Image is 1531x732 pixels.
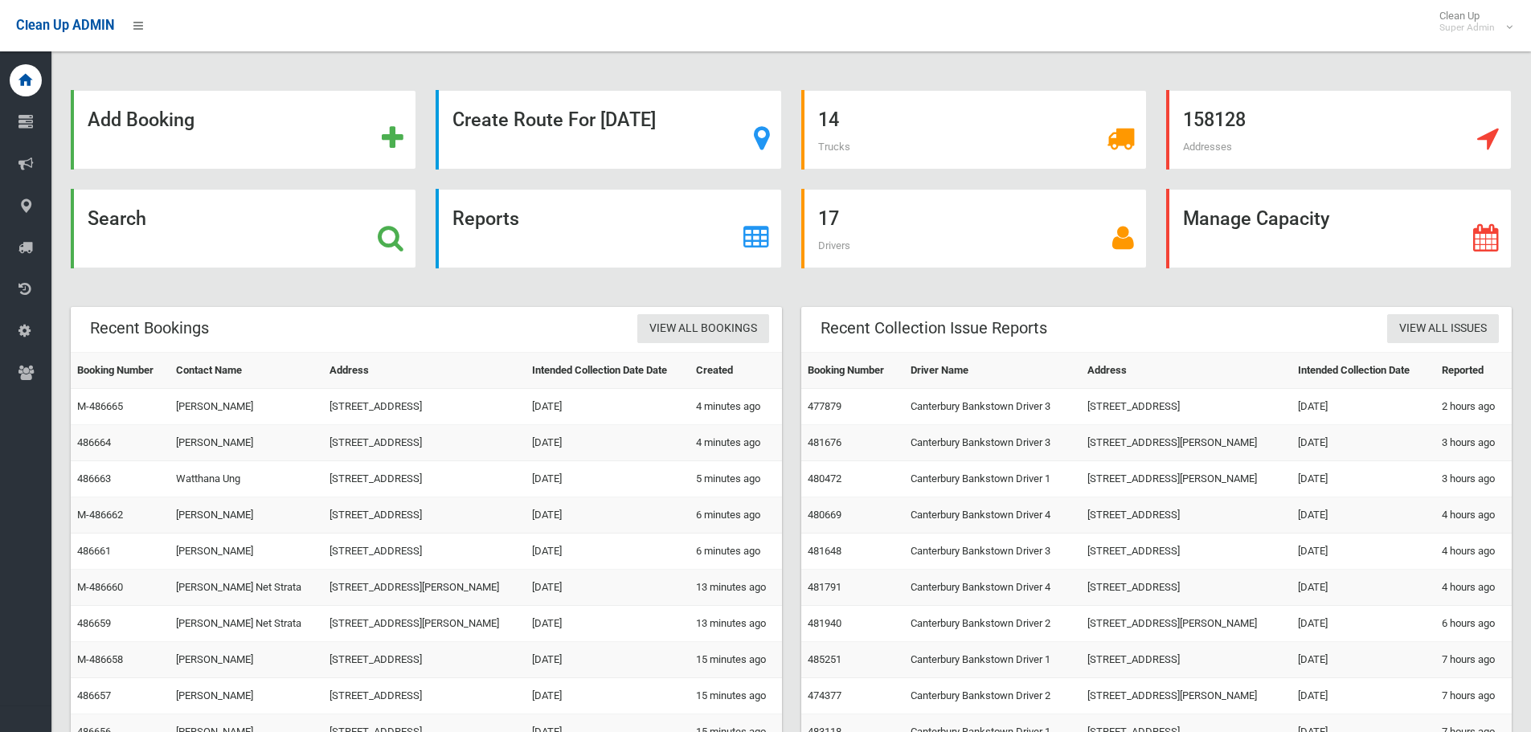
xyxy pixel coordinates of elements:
a: 481940 [808,617,841,629]
td: [STREET_ADDRESS][PERSON_NAME] [1081,425,1292,461]
small: Super Admin [1439,22,1495,34]
td: [PERSON_NAME] Net Strata [170,570,323,606]
td: 6 minutes ago [690,497,781,534]
a: 486657 [77,689,111,701]
td: [PERSON_NAME] [170,389,323,425]
td: [DATE] [526,678,690,714]
strong: 158128 [1183,108,1246,131]
td: [DATE] [526,461,690,497]
td: Watthana Ung [170,461,323,497]
td: [STREET_ADDRESS] [323,642,526,678]
td: [DATE] [1292,534,1435,570]
td: [DATE] [526,606,690,642]
td: [STREET_ADDRESS][PERSON_NAME] [1081,606,1292,642]
td: Canterbury Bankstown Driver 4 [904,497,1081,534]
th: Contact Name [170,353,323,389]
a: 486659 [77,617,111,629]
td: [PERSON_NAME] [170,642,323,678]
td: Canterbury Bankstown Driver 2 [904,606,1081,642]
td: [DATE] [526,534,690,570]
td: 4 hours ago [1435,534,1512,570]
a: 14 Trucks [801,90,1147,170]
th: Booking Number [71,353,170,389]
td: 3 hours ago [1435,425,1512,461]
a: Manage Capacity [1166,189,1512,268]
td: 6 hours ago [1435,606,1512,642]
strong: Add Booking [88,108,194,131]
a: Search [71,189,416,268]
td: [STREET_ADDRESS][PERSON_NAME] [323,606,526,642]
td: Canterbury Bankstown Driver 3 [904,534,1081,570]
a: 481676 [808,436,841,448]
a: 486663 [77,472,111,485]
span: Addresses [1183,141,1232,153]
td: Canterbury Bankstown Driver 3 [904,389,1081,425]
td: 4 minutes ago [690,389,781,425]
td: [DATE] [1292,461,1435,497]
a: 485251 [808,653,841,665]
a: M-486660 [77,581,123,593]
td: 4 minutes ago [690,425,781,461]
td: [STREET_ADDRESS] [323,425,526,461]
td: [DATE] [526,497,690,534]
td: [DATE] [1292,497,1435,534]
header: Recent Collection Issue Reports [801,313,1066,344]
th: Address [1081,353,1292,389]
td: 6 minutes ago [690,534,781,570]
td: [STREET_ADDRESS] [1081,497,1292,534]
td: [DATE] [1292,570,1435,606]
a: M-486662 [77,509,123,521]
td: 7 hours ago [1435,678,1512,714]
td: [DATE] [526,425,690,461]
td: [DATE] [526,570,690,606]
a: View All Bookings [637,314,769,344]
td: [STREET_ADDRESS][PERSON_NAME] [323,570,526,606]
td: [PERSON_NAME] [170,534,323,570]
span: Clean Up [1431,10,1511,34]
a: 486661 [77,545,111,557]
td: [STREET_ADDRESS] [323,461,526,497]
td: 5 minutes ago [690,461,781,497]
th: Driver Name [904,353,1081,389]
a: 474377 [808,689,841,701]
td: 2 hours ago [1435,389,1512,425]
td: [STREET_ADDRESS] [1081,570,1292,606]
td: [STREET_ADDRESS] [1081,389,1292,425]
strong: Reports [452,207,519,230]
th: Reported [1435,353,1512,389]
a: Add Booking [71,90,416,170]
td: [DATE] [1292,678,1435,714]
td: 4 hours ago [1435,570,1512,606]
td: [STREET_ADDRESS] [323,678,526,714]
td: [STREET_ADDRESS] [323,497,526,534]
td: [DATE] [1292,425,1435,461]
span: Trucks [818,141,850,153]
th: Intended Collection Date [1292,353,1435,389]
td: [STREET_ADDRESS] [1081,534,1292,570]
strong: 14 [818,108,839,131]
a: 480669 [808,509,841,521]
a: 481791 [808,581,841,593]
a: 481648 [808,545,841,557]
a: 158128 Addresses [1166,90,1512,170]
a: Reports [436,189,781,268]
td: [PERSON_NAME] Net Strata [170,606,323,642]
th: Intended Collection Date Date [526,353,690,389]
td: [STREET_ADDRESS][PERSON_NAME] [1081,678,1292,714]
a: 480472 [808,472,841,485]
th: Booking Number [801,353,904,389]
strong: Search [88,207,146,230]
a: 486664 [77,436,111,448]
span: Clean Up ADMIN [16,18,114,33]
a: 477879 [808,400,841,412]
td: [STREET_ADDRESS] [323,534,526,570]
td: Canterbury Bankstown Driver 2 [904,678,1081,714]
td: [DATE] [1292,606,1435,642]
th: Address [323,353,526,389]
td: [DATE] [1292,642,1435,678]
td: Canterbury Bankstown Driver 4 [904,570,1081,606]
td: Canterbury Bankstown Driver 3 [904,425,1081,461]
td: 13 minutes ago [690,570,781,606]
td: [DATE] [1292,389,1435,425]
td: [STREET_ADDRESS] [323,389,526,425]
